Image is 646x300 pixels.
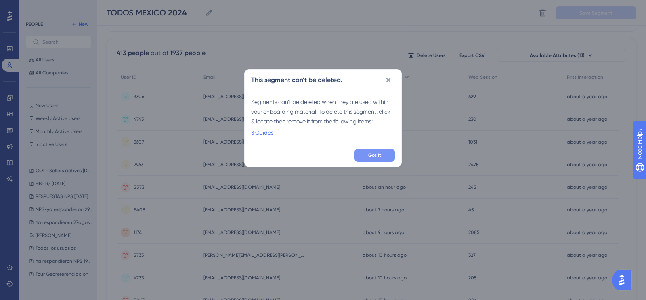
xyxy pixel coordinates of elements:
[612,268,636,292] iframe: UserGuiding AI Assistant Launcher
[251,75,342,85] h2: This segment can’t be deleted.
[251,128,273,137] a: 3 Guides
[19,2,50,12] span: Need Help?
[251,97,395,137] div: Segments can’t be deleted when they are used within your onboarding material. To delete this segm...
[368,152,381,158] span: Got it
